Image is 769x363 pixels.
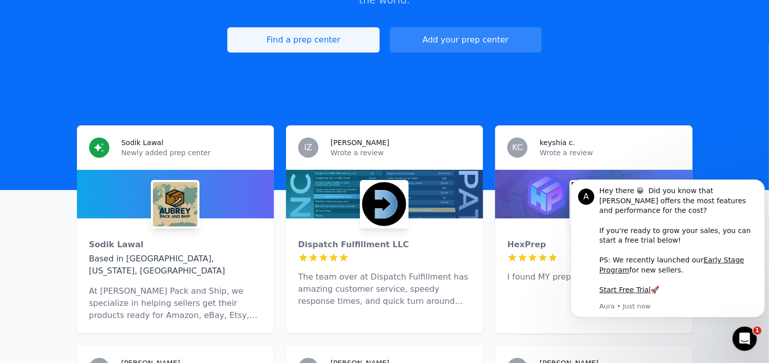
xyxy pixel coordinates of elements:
span: KC [512,144,523,152]
p: Wrote a review [331,148,471,158]
a: KCkeyshia c.Wrote a reviewHexPrepHexPrepI found MY prepcenter ! [495,125,692,334]
span: IZ [304,144,312,152]
a: IZ[PERSON_NAME]Wrote a reviewDispatch Fulfillment LLCDispatch Fulfillment LLCThe team over at Dis... [286,125,483,334]
div: Dispatch Fulfillment LLC [298,239,471,251]
div: Based in [GEOGRAPHIC_DATA], [US_STATE], [GEOGRAPHIC_DATA] [89,253,262,277]
iframe: Intercom notifications message [566,177,769,356]
img: Dispatch Fulfillment LLC [362,182,407,226]
iframe: Intercom live chat [733,327,757,351]
h3: Sodik Lawal [122,138,164,148]
a: Sodik LawalNewly added prep centerSodik LawalSodik LawalBased in [GEOGRAPHIC_DATA], [US_STATE], [... [77,125,274,334]
p: Wrote a review [540,148,680,158]
a: Add your prep center [390,27,542,53]
h3: keyshia c. [540,138,575,148]
div: Sodik Lawal [89,239,262,251]
p: The team over at Dispatch Fulfillment has amazing customer service, speedy response times, and qu... [298,271,471,307]
span: 1 [753,327,761,335]
p: At [PERSON_NAME] Pack and Ship, we specialize in helping sellers get their products ready for Ama... [89,285,262,322]
a: Find a prep center [227,27,379,53]
p: Newly added prep center [122,148,262,158]
img: Sodik Lawal [153,182,197,226]
h3: [PERSON_NAME] [331,138,389,148]
div: HexPrep [507,239,680,251]
p: I found MY prepcenter ! [507,271,680,283]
